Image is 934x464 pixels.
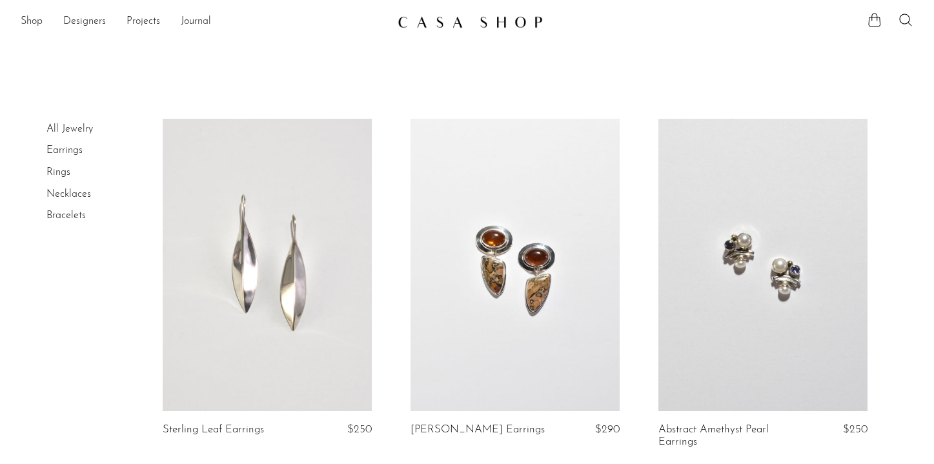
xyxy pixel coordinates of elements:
[63,14,106,30] a: Designers
[46,124,93,134] a: All Jewelry
[21,11,387,33] ul: NEW HEADER MENU
[347,424,372,435] span: $250
[595,424,620,435] span: $290
[127,14,160,30] a: Projects
[46,189,91,199] a: Necklaces
[46,167,70,177] a: Rings
[46,145,83,156] a: Earrings
[21,11,387,33] nav: Desktop navigation
[21,14,43,30] a: Shop
[411,424,545,436] a: [PERSON_NAME] Earrings
[163,424,264,436] a: Sterling Leaf Earrings
[181,14,211,30] a: Journal
[843,424,868,435] span: $250
[46,210,86,221] a: Bracelets
[658,424,797,448] a: Abstract Amethyst Pearl Earrings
